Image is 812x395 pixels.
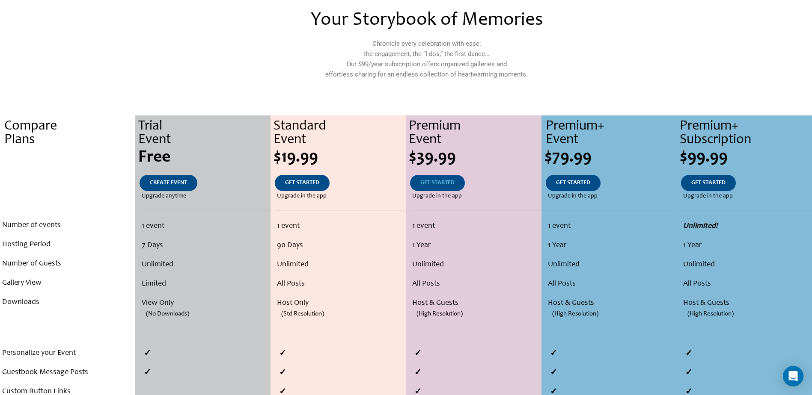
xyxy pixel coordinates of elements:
[57,175,79,191] a: .
[544,149,677,166] div: $79.99
[274,120,406,147] div: Standard Event
[277,217,404,236] li: 1 event
[409,120,541,147] div: Premium Event
[2,235,133,254] li: Hosting Period
[142,294,268,313] li: View Only
[2,363,133,382] li: Guestbook Message Posts
[2,254,133,274] li: Number of Guests
[681,175,736,191] a: GET STARTED
[687,304,734,324] span: (High Resolution)
[691,180,726,186] span: GET STARTED
[67,180,68,186] span: .
[146,304,189,324] span: (No Downloads)
[412,191,462,201] span: Upgrade in the app
[138,120,271,147] div: Trial Event
[142,191,186,201] span: Upgrade anytime
[2,274,133,293] li: Gallery View
[416,304,463,324] span: (High Resolution)
[67,193,68,199] span: .
[548,236,675,255] li: 1 Year
[241,38,612,80] p: Chronicle every celebration with ease: the engagement, the “I dos,” the first dance… Our $99/year...
[680,120,812,147] div: Premium+ Subscription
[140,175,197,191] a: CREATE EVENT
[275,175,330,191] a: GET STARTED
[683,255,810,274] li: Unlimited
[683,222,718,230] strong: Unlimited!
[409,149,541,166] div: $39.99
[683,191,733,201] span: Upgrade in the app
[546,175,601,191] a: GET STARTED
[683,274,810,294] li: All Posts
[548,294,675,313] li: Host & Guests
[4,120,135,147] div: Compare Plans
[150,180,187,186] span: CREATE EVENT
[680,149,812,166] div: $99.99
[548,191,598,201] span: Upgrade in the app
[2,216,133,235] li: Number of events
[274,149,406,166] div: $19.99
[412,236,539,255] li: 1 Year
[548,274,675,294] li: All Posts
[548,255,675,274] li: Unlimited
[65,149,70,166] span: .
[277,294,404,313] li: Host Only
[277,255,404,274] li: Unlimited
[548,217,675,236] li: 1 event
[683,236,810,255] li: 1 Year
[2,344,133,363] li: Personalize your Event
[412,217,539,236] li: 1 event
[142,236,268,255] li: 7 Days
[410,175,465,191] a: GET STARTED
[142,255,268,274] li: Unlimited
[241,11,612,30] h2: Your Storybook of Memories
[277,191,327,201] span: Upgrade in the app
[277,274,404,294] li: All Posts
[142,217,268,236] li: 1 event
[420,180,455,186] span: GET STARTED
[142,274,268,294] li: Limited
[285,180,319,186] span: GET STARTED
[412,274,539,294] li: All Posts
[412,255,539,274] li: Unlimited
[546,120,677,147] div: Premium+ Event
[552,304,598,324] span: (High Resolution)
[683,294,810,313] li: Host & Guests
[281,304,324,324] span: (Std Resolution)
[556,180,590,186] span: GET STARTED
[2,293,133,312] li: Downloads
[277,236,404,255] li: 90 Days
[412,294,539,313] li: Host & Guests
[783,366,803,386] div: Open Intercom Messenger
[138,149,271,166] div: Free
